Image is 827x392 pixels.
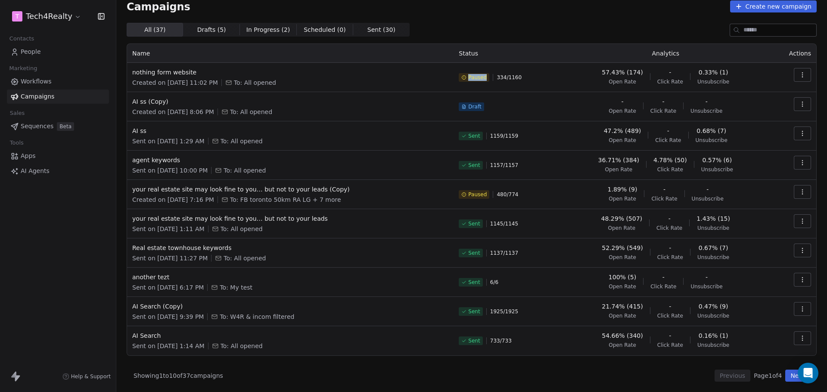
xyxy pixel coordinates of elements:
span: Open Rate [609,254,636,261]
span: Open Rate [609,195,636,202]
span: 1.43% (15) [696,214,730,223]
span: Sent on [DATE] 9:39 PM [132,312,204,321]
span: Campaigns [127,0,190,12]
span: AI ss (Copy) [132,97,448,106]
span: T [16,12,19,21]
span: - [663,185,665,194]
span: Unsubscribe [701,166,733,173]
span: Click Rate [651,195,677,202]
span: Click Rate [656,225,682,231]
a: Workflows [7,74,109,89]
span: Sent on [DATE] 11:27 PM [132,254,208,262]
span: Click Rate [650,283,676,290]
span: nothing form website [132,68,448,77]
button: Create new campaign [730,0,817,12]
span: Unsubscribe [697,78,729,85]
span: your real estate site may look fine to you… but not to your leads (Copy) [132,185,448,194]
span: Sent [468,250,480,256]
span: Unsubscribe [697,342,729,349]
span: Open Rate [609,108,636,114]
span: 0.47% (9) [699,302,728,311]
span: - [706,185,709,194]
span: Marketing [6,62,41,75]
span: - [667,127,669,135]
span: To: W4R & incom filtered [220,312,294,321]
a: SequencesBeta [7,119,109,133]
span: Tools [6,136,27,149]
span: - [669,302,671,311]
span: Tech4Realty [26,11,72,22]
span: Sent on [DATE] 10:00 PM [132,166,208,175]
span: 0.68% (7) [696,127,726,135]
span: Campaigns [21,92,54,101]
span: Unsubscribe [690,283,722,290]
span: - [668,214,671,223]
span: Sent [468,308,480,315]
span: - [669,331,671,340]
span: Unsubscribe [697,254,729,261]
span: Contacts [6,32,38,45]
span: Sent on [DATE] 1:29 AM [132,137,205,145]
span: Created on [DATE] 7:16 PM [132,195,214,204]
span: Sent ( 30 ) [367,25,395,34]
span: Click Rate [650,108,676,114]
span: 57.43% (174) [602,68,643,77]
span: Click Rate [657,312,683,319]
a: People [7,45,109,59]
span: 733 / 733 [490,337,512,344]
span: In Progress ( 2 ) [246,25,290,34]
span: Real estate townhouse keywords [132,244,448,252]
span: another tezt [132,273,448,281]
span: Paused [468,74,487,81]
span: - [706,97,708,106]
a: Help & Support [62,373,111,380]
span: 1137 / 1137 [490,250,518,256]
span: To: All opened [221,137,263,145]
span: Created on [DATE] 8:06 PM [132,108,214,116]
span: 1925 / 1925 [490,308,518,315]
span: 100% (5) [609,273,636,281]
th: Analytics [561,44,770,63]
span: Unsubscribe [690,108,722,114]
span: Open Rate [608,225,635,231]
span: AI Search [132,331,448,340]
span: Click Rate [657,166,683,173]
span: Help & Support [71,373,111,380]
span: 0.57% (6) [702,156,732,164]
span: - [621,97,623,106]
th: Actions [770,44,816,63]
span: Draft [468,103,481,110]
span: AI ss [132,127,448,135]
span: To: All opened [221,342,263,350]
span: To: All opened [221,225,263,233]
span: 1.89% (9) [608,185,637,194]
span: Click Rate [655,137,681,144]
span: Unsubscribe [697,225,729,231]
span: AI Search (Copy) [132,302,448,311]
span: Open Rate [609,78,636,85]
span: To: All opened [230,108,272,116]
span: Showing 1 to 10 of 37 campaigns [134,371,223,380]
span: 1159 / 1159 [490,133,518,139]
span: 21.74% (415) [602,302,643,311]
span: Unsubscribe [696,137,728,144]
span: Paused [468,191,487,198]
span: - [662,97,664,106]
th: Status [454,44,561,63]
button: Next [785,370,810,382]
span: Click Rate [657,342,683,349]
span: 334 / 1160 [497,74,522,81]
span: 6 / 6 [490,279,498,286]
span: Sent [468,337,480,344]
th: Name [127,44,454,63]
span: Apps [21,151,36,161]
span: 0.16% (1) [699,331,728,340]
span: Sent on [DATE] 6:17 PM [132,283,204,292]
span: Sent [468,220,480,227]
span: your real estate site may look fine to you… but not to your leads [132,214,448,223]
span: Click Rate [657,78,683,85]
span: agent keywords [132,156,448,164]
span: Open Rate [605,166,632,173]
span: Beta [57,122,74,131]
span: To: All opened [224,166,266,175]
